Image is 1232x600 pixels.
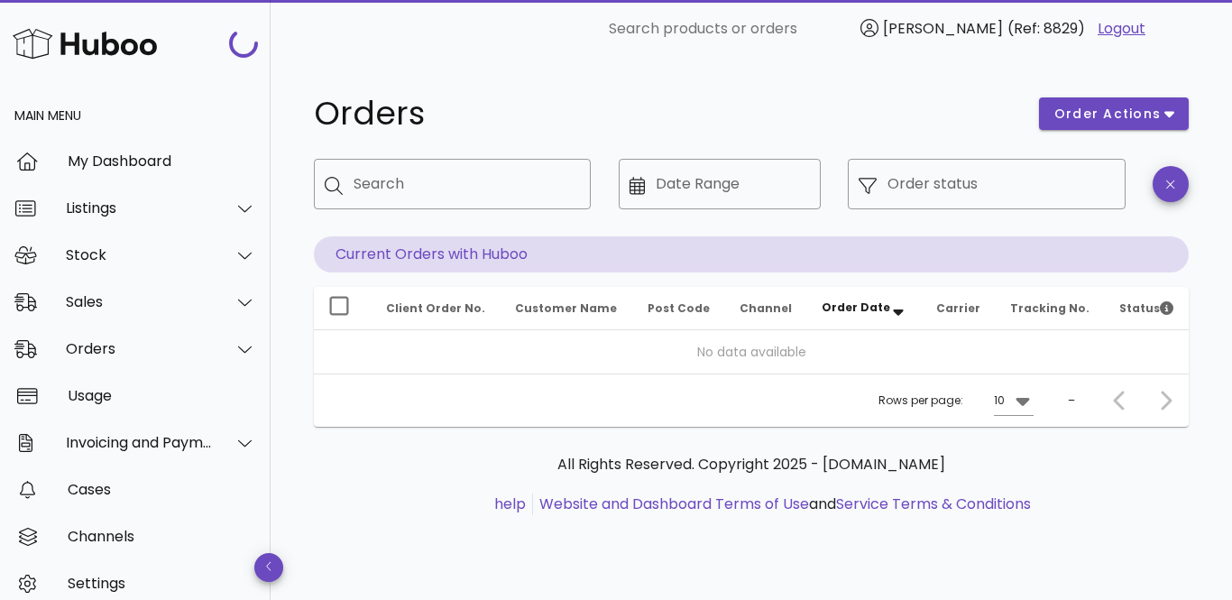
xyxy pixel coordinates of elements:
[314,330,1189,374] td: No data available
[386,300,485,316] span: Client Order No.
[1007,18,1085,39] span: (Ref: 8829)
[922,287,996,330] th: Carrier
[740,300,792,316] span: Channel
[1010,300,1089,316] span: Tracking No.
[994,386,1034,415] div: 10Rows per page:
[1105,287,1189,330] th: Status
[501,287,632,330] th: Customer Name
[725,287,807,330] th: Channel
[1098,18,1145,40] a: Logout
[633,287,725,330] th: Post Code
[68,481,256,498] div: Cases
[314,236,1189,272] p: Current Orders with Huboo
[539,494,809,514] a: Website and Dashboard Terms of Use
[66,434,213,451] div: Invoicing and Payments
[66,340,213,357] div: Orders
[648,300,710,316] span: Post Code
[66,199,213,217] div: Listings
[1053,105,1162,124] span: order actions
[68,387,256,404] div: Usage
[883,18,1003,39] span: [PERSON_NAME]
[314,97,1017,130] h1: Orders
[328,454,1174,475] p: All Rights Reserved. Copyright 2025 - [DOMAIN_NAME]
[515,300,617,316] span: Customer Name
[68,152,256,170] div: My Dashboard
[822,300,890,315] span: Order Date
[1068,392,1075,409] div: –
[66,293,213,310] div: Sales
[494,494,526,514] a: help
[68,575,256,592] div: Settings
[996,287,1105,330] th: Tracking No.
[66,246,213,263] div: Stock
[372,287,501,330] th: Client Order No.
[836,494,1031,514] a: Service Terms & Conditions
[68,528,256,545] div: Channels
[994,392,1005,409] div: 10
[533,494,1031,515] li: and
[1039,97,1189,130] button: order actions
[878,374,1034,427] div: Rows per page:
[936,300,980,316] span: Carrier
[1119,300,1173,316] span: Status
[807,287,922,330] th: Order Date: Sorted descending. Activate to remove sorting.
[13,24,157,63] img: Huboo Logo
